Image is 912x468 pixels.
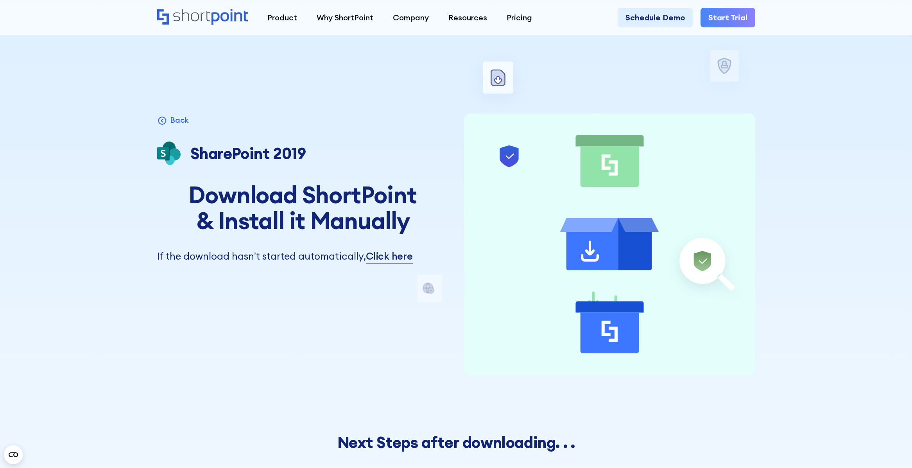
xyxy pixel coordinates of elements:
[258,8,307,27] a: Product
[157,434,755,452] h2: Next Steps after downloading
[307,8,383,27] a: Why ShortPoint
[267,12,297,23] div: Product
[448,12,487,23] div: Resources
[157,182,448,233] h2: Download ShortPoint & Install it Manually
[157,249,448,264] p: If the download hasn’t started automatically,
[366,249,413,264] a: Click here
[439,8,497,27] a: Resources
[701,8,755,27] a: Start Trial
[393,12,429,23] div: Company
[507,12,532,23] div: Pricing
[4,445,23,464] button: Open CMP widget
[497,8,542,27] a: Pricing
[383,8,439,27] a: Company
[563,432,568,452] span: .
[464,113,755,375] dotlottie-player: Animation of upgrade control
[873,430,912,468] iframe: Chat Widget
[618,8,693,27] a: Schedule Demo
[157,114,189,126] a: Back
[170,114,188,126] p: Back
[571,432,575,452] span: .
[317,12,373,23] div: Why ShortPoint
[190,145,306,163] p: SharePoint 2019
[157,9,248,26] a: Home
[555,432,560,452] span: .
